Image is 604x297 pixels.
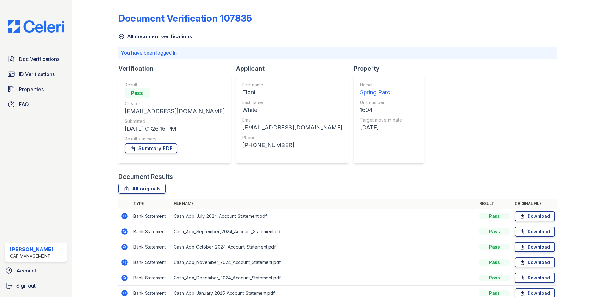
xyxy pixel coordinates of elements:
[360,82,402,88] div: Name
[19,70,55,78] span: ID Verifications
[5,68,67,80] a: ID Verifications
[515,273,555,283] a: Download
[515,227,555,237] a: Download
[242,106,342,114] div: White
[125,124,225,133] div: [DATE] 01:26:15 PM
[477,199,512,209] th: Result
[131,239,171,255] td: Bank Statement
[360,106,402,114] div: 1604
[125,136,225,142] div: Result summary
[360,88,402,97] div: Spring Parc
[515,211,555,221] a: Download
[131,224,171,239] td: Bank Statement
[16,267,36,274] span: Account
[5,83,67,96] a: Properties
[171,239,477,255] td: Cash_App_October_2024_Account_Statement.pdf
[242,117,342,123] div: Email
[479,275,510,281] div: Pass
[5,53,67,65] a: Doc Verifications
[125,118,225,124] div: Submitted
[19,101,29,108] span: FAQ
[125,82,225,88] div: Result
[3,279,69,292] a: Sign out
[118,64,236,73] div: Verification
[242,99,342,106] div: Last name
[10,245,53,253] div: [PERSON_NAME]
[479,244,510,250] div: Pass
[19,55,59,63] span: Doc Verifications
[479,259,510,266] div: Pass
[125,143,177,153] a: Summary PDF
[242,141,342,150] div: [PHONE_NUMBER]
[131,270,171,286] td: Bank Statement
[360,117,402,123] div: Target move in date
[242,82,342,88] div: First name
[19,85,44,93] span: Properties
[479,228,510,235] div: Pass
[171,255,477,270] td: Cash_App_November_2024_Account_Statement.pdf
[125,101,225,107] div: Creator
[512,199,557,209] th: Original file
[171,270,477,286] td: Cash_App_December_2024_Account_Statement.pdf
[118,184,166,194] a: All originals
[236,64,354,73] div: Applicant
[171,209,477,224] td: Cash_App_July_2024_Account_Statement.pdf
[5,98,67,111] a: FAQ
[479,290,510,296] div: Pass
[118,33,192,40] a: All document verifications
[515,242,555,252] a: Download
[131,199,171,209] th: Type
[242,88,342,97] div: Tloni
[16,282,36,289] span: Sign out
[360,99,402,106] div: Unit number
[10,253,53,259] div: CAF Management
[131,209,171,224] td: Bank Statement
[354,64,429,73] div: Property
[125,107,225,116] div: [EMAIL_ADDRESS][DOMAIN_NAME]
[242,135,342,141] div: Phone
[479,213,510,219] div: Pass
[131,255,171,270] td: Bank Statement
[118,172,173,181] div: Document Results
[171,224,477,239] td: Cash_App_September_2024_Account_Statement.pdf
[242,123,342,132] div: [EMAIL_ADDRESS][DOMAIN_NAME]
[515,257,555,267] a: Download
[171,199,477,209] th: File name
[360,82,402,97] a: Name Spring Parc
[118,13,252,24] div: Document Verification 107835
[360,123,402,132] div: [DATE]
[3,264,69,277] a: Account
[121,49,555,57] p: You have been logged in
[3,20,69,33] img: CE_Logo_Blue-a8612792a0a2168367f1c8372b55b34899dd931a85d93a1a3d3e32e68fde9ad4.png
[125,88,150,98] div: Pass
